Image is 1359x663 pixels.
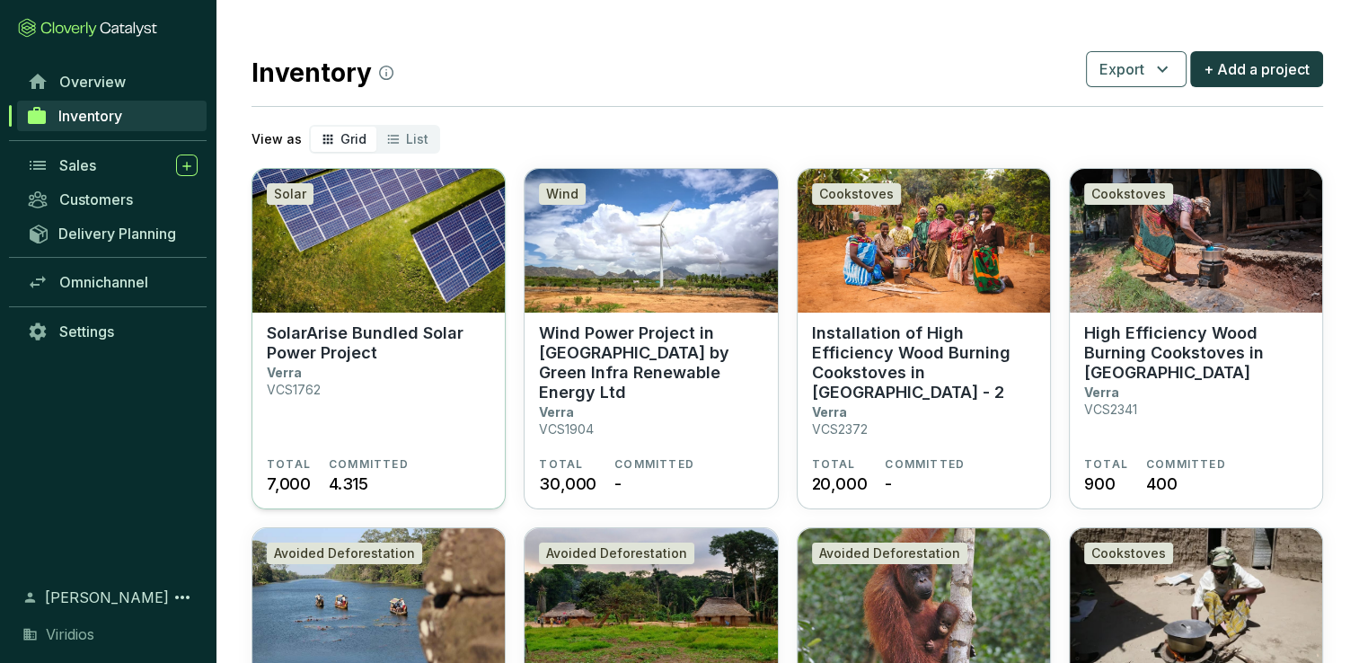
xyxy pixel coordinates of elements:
a: Overview [18,66,207,97]
span: Settings [59,323,114,340]
span: Sales [59,156,96,174]
p: VCS2341 [1084,402,1137,417]
a: Customers [18,184,207,215]
p: Wind Power Project in [GEOGRAPHIC_DATA] by Green Infra Renewable Energy Ltd [539,323,763,402]
a: Omnichannel [18,267,207,297]
a: Inventory [17,101,207,131]
span: Omnichannel [59,273,148,291]
a: Wind Power Project in Tamil Nadu by Green Infra Renewable Energy LtdWindWind Power Project in [GE... [524,168,778,509]
span: Viridios [46,623,94,645]
button: Export [1086,51,1187,87]
div: segmented control [309,125,440,154]
p: Verra [1084,385,1119,400]
span: COMMITTED [614,457,694,472]
span: Customers [59,190,133,208]
a: Settings [18,316,207,347]
div: Avoided Deforestation [539,543,694,564]
a: Delivery Planning [18,218,207,248]
img: High Efficiency Wood Burning Cookstoves in Zimbabwe [1070,169,1322,313]
a: Sales [18,150,207,181]
p: Verra [267,365,302,380]
span: 20,000 [812,472,868,496]
button: + Add a project [1190,51,1323,87]
a: High Efficiency Wood Burning Cookstoves in ZimbabweCookstovesHigh Efficiency Wood Burning Cooksto... [1069,168,1323,509]
div: Wind [539,183,586,205]
a: SolarArise Bundled Solar Power ProjectSolarSolarArise Bundled Solar Power ProjectVerraVCS1762TOTA... [252,168,506,509]
span: List [406,131,428,146]
span: 7,000 [267,472,311,496]
span: COMMITTED [329,457,409,472]
span: Delivery Planning [58,225,176,243]
p: View as [252,130,302,148]
p: High Efficiency Wood Burning Cookstoves in [GEOGRAPHIC_DATA] [1084,323,1308,383]
span: 900 [1084,472,1115,496]
p: VCS2372 [812,421,868,437]
div: Cookstoves [1084,543,1173,564]
p: Verra [812,404,847,420]
span: COMMITTED [1146,457,1226,472]
p: VCS1904 [539,421,594,437]
span: 4.315 [329,472,368,496]
span: Export [1099,58,1144,80]
span: COMMITTED [885,457,965,472]
img: SolarArise Bundled Solar Power Project [252,169,505,313]
div: Avoided Deforestation [812,543,967,564]
span: TOTAL [1084,457,1128,472]
span: TOTAL [267,457,311,472]
img: Installation of High Efficiency Wood Burning Cookstoves in Malawi - 2 [798,169,1050,313]
span: - [614,472,622,496]
p: Verra [539,404,574,420]
span: 400 [1146,472,1177,496]
div: Avoided Deforestation [267,543,422,564]
img: Wind Power Project in Tamil Nadu by Green Infra Renewable Energy Ltd [525,169,777,313]
span: [PERSON_NAME] [45,587,169,608]
a: Installation of High Efficiency Wood Burning Cookstoves in Malawi - 2CookstovesInstallation of Hi... [797,168,1051,509]
span: 30,000 [539,472,596,496]
div: Solar [267,183,313,205]
div: Cookstoves [1084,183,1173,205]
span: Overview [59,73,126,91]
span: Grid [340,131,366,146]
p: SolarArise Bundled Solar Power Project [267,323,490,363]
span: - [885,472,892,496]
h2: Inventory [252,54,393,92]
p: Installation of High Efficiency Wood Burning Cookstoves in [GEOGRAPHIC_DATA] - 2 [812,323,1036,402]
p: VCS1762 [267,382,321,397]
span: + Add a project [1204,58,1310,80]
span: Inventory [58,107,122,125]
div: Cookstoves [812,183,901,205]
span: TOTAL [539,457,583,472]
span: TOTAL [812,457,856,472]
